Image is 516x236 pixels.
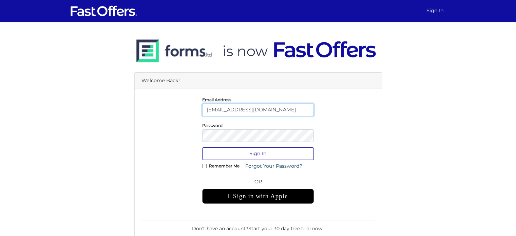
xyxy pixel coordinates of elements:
[248,225,323,232] a: Start your 30 day free trial now.
[202,178,314,189] span: OR
[202,99,231,101] label: Email Address
[135,73,382,89] div: Welcome Back!
[209,165,240,167] label: Remember Me
[202,104,314,116] input: E-Mail
[241,160,307,173] a: Forgot Your Password?
[141,220,375,232] div: Don't have an account? .
[424,4,446,17] a: Sign In
[202,125,223,126] label: Password
[202,189,314,204] div: Sign in with Apple
[202,147,314,160] button: Sign In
